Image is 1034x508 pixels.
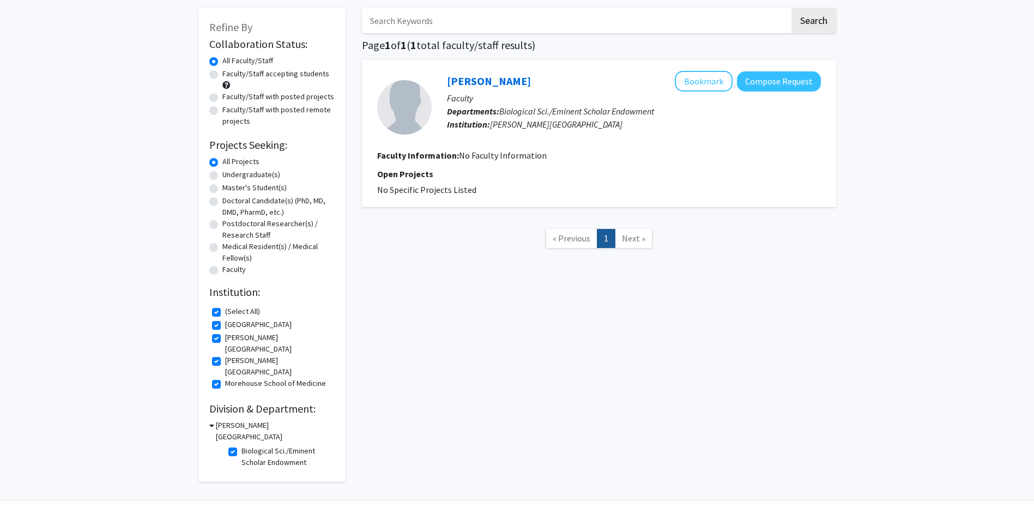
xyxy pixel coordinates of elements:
h2: Collaboration Status: [209,38,335,51]
span: 1 [401,38,407,52]
span: Next » [622,233,645,244]
label: (Select All) [225,306,260,317]
label: Medical Resident(s) / Medical Fellow(s) [222,241,335,264]
span: « Previous [553,233,590,244]
button: Search [791,8,836,33]
h1: Page of ( total faculty/staff results) [362,39,836,52]
p: Faculty [447,92,821,105]
label: Faculty/Staff accepting students [222,68,329,80]
h2: Projects Seeking: [209,138,335,152]
label: Faculty/Staff with posted projects [222,91,334,102]
h2: Division & Department: [209,402,335,415]
span: [PERSON_NAME][GEOGRAPHIC_DATA] [490,119,622,130]
h2: Institution: [209,286,335,299]
b: Departments: [447,106,499,117]
label: Biological Sci./Eminent Scholar Endowment [241,445,332,468]
span: 1 [385,38,391,52]
label: Postdoctoral Researcher(s) / Research Staff [222,218,335,241]
iframe: Chat [8,459,46,500]
h3: [PERSON_NAME][GEOGRAPHIC_DATA] [216,420,335,443]
span: No Faculty Information [459,150,547,161]
label: [GEOGRAPHIC_DATA] [225,319,292,330]
label: All Projects [222,156,259,167]
span: Refine By [209,20,252,34]
label: Morehouse School of Medicine [225,378,326,389]
b: Faculty Information: [377,150,459,161]
nav: Page navigation [362,218,836,262]
label: [PERSON_NAME][GEOGRAPHIC_DATA] [225,355,332,378]
span: Biological Sci./Eminent Scholar Endowment [499,106,654,117]
a: Previous Page [546,229,597,248]
label: Master's Student(s) [222,182,287,193]
label: Undergraduate(s) [222,169,280,180]
input: Search Keywords [362,8,790,33]
label: Faculty/Staff with posted remote projects [222,104,335,127]
button: Add Ana Cecilia Millena to Bookmarks [675,71,733,92]
span: No Specific Projects Listed [377,184,476,195]
p: Open Projects [377,167,821,180]
a: Next Page [615,229,652,248]
button: Compose Request to Ana Cecilia Millena [737,71,821,92]
a: [PERSON_NAME] [447,74,531,88]
label: Doctoral Candidate(s) (PhD, MD, DMD, PharmD, etc.) [222,195,335,218]
b: Institution: [447,119,490,130]
a: 1 [597,229,615,248]
label: [PERSON_NAME][GEOGRAPHIC_DATA] [225,332,332,355]
label: All Faculty/Staff [222,55,273,66]
span: 1 [410,38,416,52]
label: Faculty [222,264,246,275]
